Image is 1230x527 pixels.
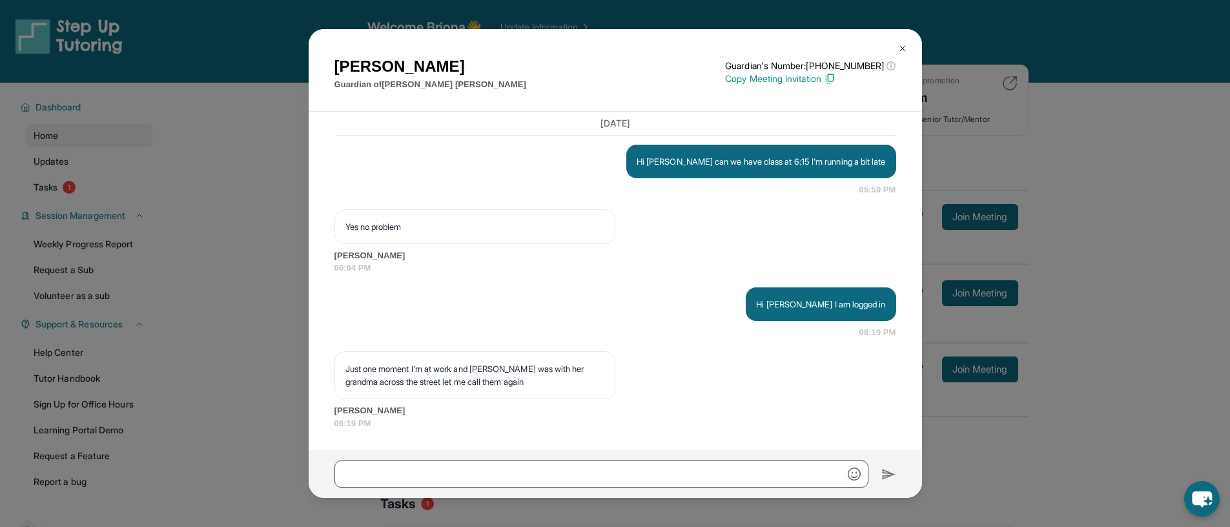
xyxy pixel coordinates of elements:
[345,362,604,388] p: Just one moment I'm at work and [PERSON_NAME] was with her grandma across the street let me call ...
[897,43,908,54] img: Close Icon
[334,78,526,91] p: Guardian of [PERSON_NAME] [PERSON_NAME]
[345,220,604,233] p: Yes no problem
[824,73,835,85] img: Copy Icon
[334,417,896,430] span: 06:19 PM
[334,404,896,417] span: [PERSON_NAME]
[848,468,861,480] img: Emoji
[334,249,896,262] span: [PERSON_NAME]
[1184,481,1220,517] button: chat-button
[334,117,896,130] h3: [DATE]
[334,55,526,78] h1: [PERSON_NAME]
[859,326,896,339] span: 06:19 PM
[725,59,896,72] p: Guardian's Number: [PHONE_NUMBER]
[756,298,885,311] p: Hi [PERSON_NAME] I am logged in
[881,467,896,482] img: Send icon
[637,155,886,168] p: Hi [PERSON_NAME] can we have class at 6:15 I'm running a bit late
[859,183,896,196] span: 05:59 PM
[334,262,896,274] span: 06:04 PM
[887,59,896,72] span: ⓘ
[725,72,896,85] p: Copy Meeting Invitation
